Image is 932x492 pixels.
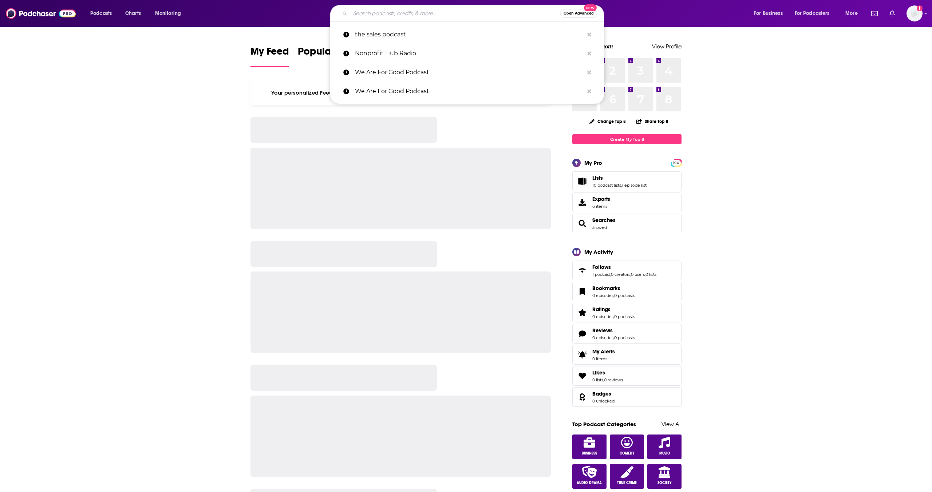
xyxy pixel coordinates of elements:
a: Reviews [592,327,635,334]
span: Likes [572,366,682,386]
button: Change Top 8 [585,117,630,126]
img: Podchaser - Follow, Share and Rate Podcasts [6,7,76,20]
a: 0 podcasts [614,335,635,340]
button: open menu [150,8,190,19]
span: Ratings [592,306,611,313]
a: 0 lists [592,377,603,382]
a: Reviews [575,329,589,339]
a: 0 episodes [592,314,613,319]
a: Charts [121,8,145,19]
span: True Crime [617,481,637,485]
span: My Alerts [592,348,615,355]
a: Badges [592,390,615,397]
span: For Business [754,8,783,19]
span: Podcasts [90,8,112,19]
span: , [610,272,611,277]
a: Society [647,464,682,489]
a: Create My Top 8 [572,134,682,144]
a: View All [662,421,682,428]
a: the sales podcast [330,25,604,44]
span: Exports [575,197,589,207]
span: Audio Drama [577,481,602,485]
a: Top Podcast Categories [572,421,636,428]
span: Reviews [572,324,682,344]
svg: Add a profile image [917,5,923,11]
a: Popular Feed [298,45,360,67]
p: the sales podcast [355,25,584,44]
a: 0 creators [611,272,630,277]
a: Badges [575,392,589,402]
a: 0 unlocked [592,398,615,404]
a: Bookmarks [575,286,589,297]
span: PRO [672,160,680,166]
span: Lists [572,171,682,191]
span: Badges [592,390,611,397]
a: Business [572,435,607,459]
a: 0 episodes [592,335,613,340]
a: 0 reviews [604,377,623,382]
a: Audio Drama [572,464,607,489]
span: 0 items [592,356,615,361]
a: 0 episodes [592,293,613,298]
a: Ratings [575,307,589,318]
a: Music [647,435,682,459]
a: 3 saved [592,225,607,230]
a: Comedy [610,435,644,459]
a: Show notifications dropdown [868,7,881,20]
div: My Activity [584,249,613,255]
button: Share Top 8 [636,114,669,128]
a: 0 users [631,272,645,277]
a: Lists [575,176,589,186]
button: Open AdvancedNew [560,9,597,18]
span: New [584,4,597,11]
span: My Feed [250,45,289,62]
a: Follows [575,265,589,275]
a: Ratings [592,306,635,313]
a: My Alerts [572,345,682,365]
span: Open Advanced [564,12,594,15]
button: Show profile menu [907,5,923,21]
span: For Podcasters [795,8,830,19]
span: Likes [592,369,605,376]
a: Likes [575,371,589,381]
span: Bookmarks [592,285,620,291]
span: Popular Feed [298,45,360,62]
span: , [645,272,645,277]
span: Society [657,481,672,485]
span: Charts [125,8,141,19]
a: Searches [592,217,616,223]
span: Ratings [572,303,682,322]
a: PRO [672,160,680,165]
a: We Are For Good Podcast [330,63,604,82]
span: Reviews [592,327,613,334]
a: My Feed [250,45,289,67]
img: User Profile [907,5,923,21]
button: open menu [85,8,121,19]
span: Comedy [620,451,635,456]
a: True Crime [610,464,644,489]
a: 0 lists [645,272,656,277]
p: We Are For Good Podcast [355,82,584,101]
span: Music [659,451,670,456]
span: Logged in as systemsteam [907,5,923,21]
span: , [621,183,622,188]
a: We Are For Good Podcast [330,82,604,101]
span: Business [582,451,597,456]
a: Exports [572,193,682,212]
a: View Profile [652,43,682,50]
span: Monitoring [155,8,181,19]
span: Badges [572,387,682,407]
a: 1 episode list [622,183,647,188]
a: Bookmarks [592,285,635,291]
a: 1 podcast [592,272,610,277]
a: 0 podcasts [614,293,635,298]
span: Follows [572,261,682,280]
a: 0 podcasts [614,314,635,319]
p: Nonprofit Hub Radio [355,44,584,63]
